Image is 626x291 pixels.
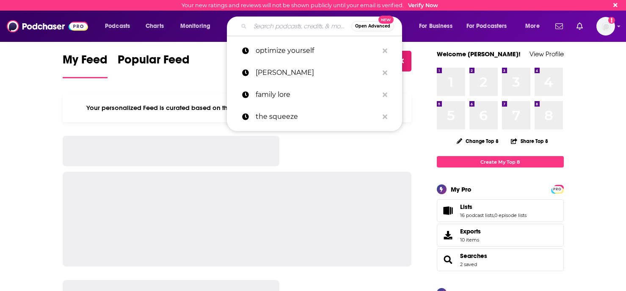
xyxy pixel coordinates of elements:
span: For Podcasters [466,20,507,32]
span: Monitoring [180,20,210,32]
a: View Profile [529,50,564,58]
button: Show profile menu [596,17,615,36]
a: [PERSON_NAME] [227,62,402,84]
a: Charts [140,19,169,33]
button: Change Top 8 [452,136,504,146]
a: My Feed [63,52,108,78]
a: Lists [460,203,527,211]
div: My Pro [451,185,472,193]
button: open menu [174,19,221,33]
span: Exports [440,229,457,241]
button: open menu [519,19,550,33]
a: 0 episode lists [494,212,527,218]
span: More [525,20,540,32]
a: the squeeze [227,106,402,128]
span: New [378,16,394,24]
span: Searches [437,248,564,271]
a: Welcome [PERSON_NAME]! [437,50,521,58]
button: open menu [99,19,141,33]
span: My Feed [63,52,108,72]
a: 16 podcast lists [460,212,494,218]
span: Lists [460,203,472,211]
a: Searches [460,252,487,260]
img: Podchaser - Follow, Share and Rate Podcasts [7,18,88,34]
a: optimize yourself [227,40,402,62]
span: Exports [460,228,481,235]
a: Lists [440,205,457,217]
button: Open AdvancedNew [351,21,394,31]
span: Lists [437,199,564,222]
span: Logged in as cboulard [596,17,615,36]
a: 2 saved [460,261,477,267]
div: Your new ratings and reviews will not be shown publicly until your email is verified. [182,2,438,8]
p: the squeeze [256,106,378,128]
a: Show notifications dropdown [552,19,566,33]
p: family lore [256,84,378,106]
button: Share Top 8 [510,133,549,149]
span: For Business [419,20,452,32]
div: Search podcasts, credits, & more... [235,16,410,36]
span: Popular Feed [118,52,190,72]
svg: Email not verified [608,17,615,24]
span: Charts [146,20,164,32]
div: Your personalized Feed is curated based on the Podcasts, Creators, Users, and Lists that you Follow. [63,93,412,122]
a: Searches [440,254,457,266]
button: open menu [461,19,519,33]
a: Popular Feed [118,52,190,78]
span: 10 items [460,237,481,243]
span: Open Advanced [355,24,390,28]
span: PRO [552,186,563,192]
a: Exports [437,224,564,247]
button: open menu [413,19,463,33]
input: Search podcasts, credits, & more... [250,19,351,33]
span: Podcasts [105,20,130,32]
p: zach arnold [256,62,378,84]
a: Verify Now [408,2,438,8]
a: PRO [552,186,563,192]
p: optimize yourself [256,40,378,62]
img: User Profile [596,17,615,36]
a: Create My Top 8 [437,156,564,167]
a: Show notifications dropdown [573,19,586,33]
a: family lore [227,84,402,106]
